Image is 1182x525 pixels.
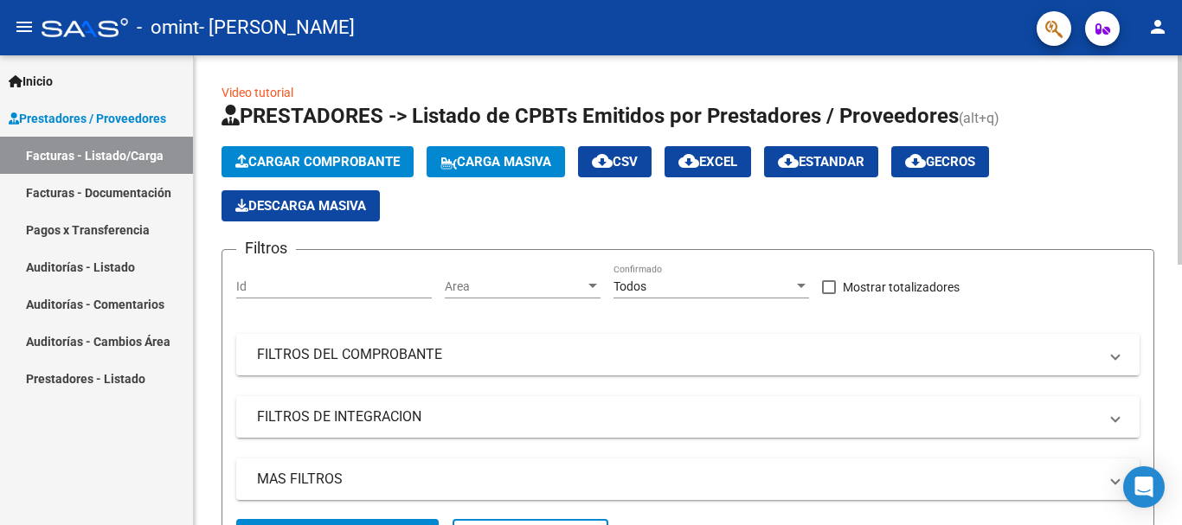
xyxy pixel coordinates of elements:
[778,150,799,171] mat-icon: cloud_download
[137,9,199,47] span: - omint
[222,146,414,177] button: Cargar Comprobante
[592,154,638,170] span: CSV
[236,396,1140,438] mat-expansion-panel-header: FILTROS DE INTEGRACION
[592,150,613,171] mat-icon: cloud_download
[257,470,1098,489] mat-panel-title: MAS FILTROS
[222,190,380,221] button: Descarga Masiva
[578,146,652,177] button: CSV
[613,279,646,293] span: Todos
[678,150,699,171] mat-icon: cloud_download
[665,146,751,177] button: EXCEL
[843,277,960,298] span: Mostrar totalizadores
[891,146,989,177] button: Gecros
[236,334,1140,375] mat-expansion-panel-header: FILTROS DEL COMPROBANTE
[427,146,565,177] button: Carga Masiva
[905,150,926,171] mat-icon: cloud_download
[9,109,166,128] span: Prestadores / Proveedores
[959,110,999,126] span: (alt+q)
[445,279,585,294] span: Area
[1123,466,1165,508] div: Open Intercom Messenger
[199,9,355,47] span: - [PERSON_NAME]
[222,86,293,99] a: Video tutorial
[236,458,1140,500] mat-expansion-panel-header: MAS FILTROS
[440,154,551,170] span: Carga Masiva
[764,146,878,177] button: Estandar
[1147,16,1168,37] mat-icon: person
[236,236,296,260] h3: Filtros
[14,16,35,37] mat-icon: menu
[9,72,53,91] span: Inicio
[678,154,737,170] span: EXCEL
[222,190,380,221] app-download-masive: Descarga masiva de comprobantes (adjuntos)
[257,345,1098,364] mat-panel-title: FILTROS DEL COMPROBANTE
[235,154,400,170] span: Cargar Comprobante
[905,154,975,170] span: Gecros
[222,104,959,128] span: PRESTADORES -> Listado de CPBTs Emitidos por Prestadores / Proveedores
[235,198,366,214] span: Descarga Masiva
[257,407,1098,426] mat-panel-title: FILTROS DE INTEGRACION
[778,154,864,170] span: Estandar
